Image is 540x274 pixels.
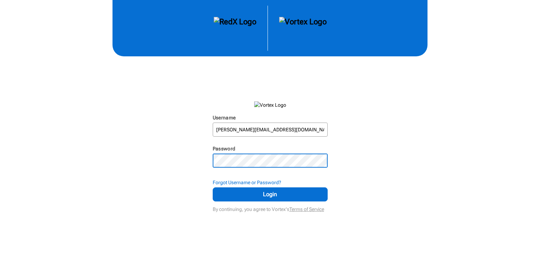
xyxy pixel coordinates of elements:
span: Login [221,190,319,199]
strong: Forgot Username or Password? [213,180,281,185]
a: Terms of Service [289,206,324,212]
img: Vortex Logo [279,17,327,39]
img: RedX Logo [214,17,256,39]
img: Vortex Logo [254,101,286,108]
div: Forgot Username or Password? [213,179,328,186]
button: Login [213,187,328,201]
label: Username [213,115,236,120]
div: By continuing, you agree to Vortex's [213,203,328,213]
label: Password [213,146,236,151]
